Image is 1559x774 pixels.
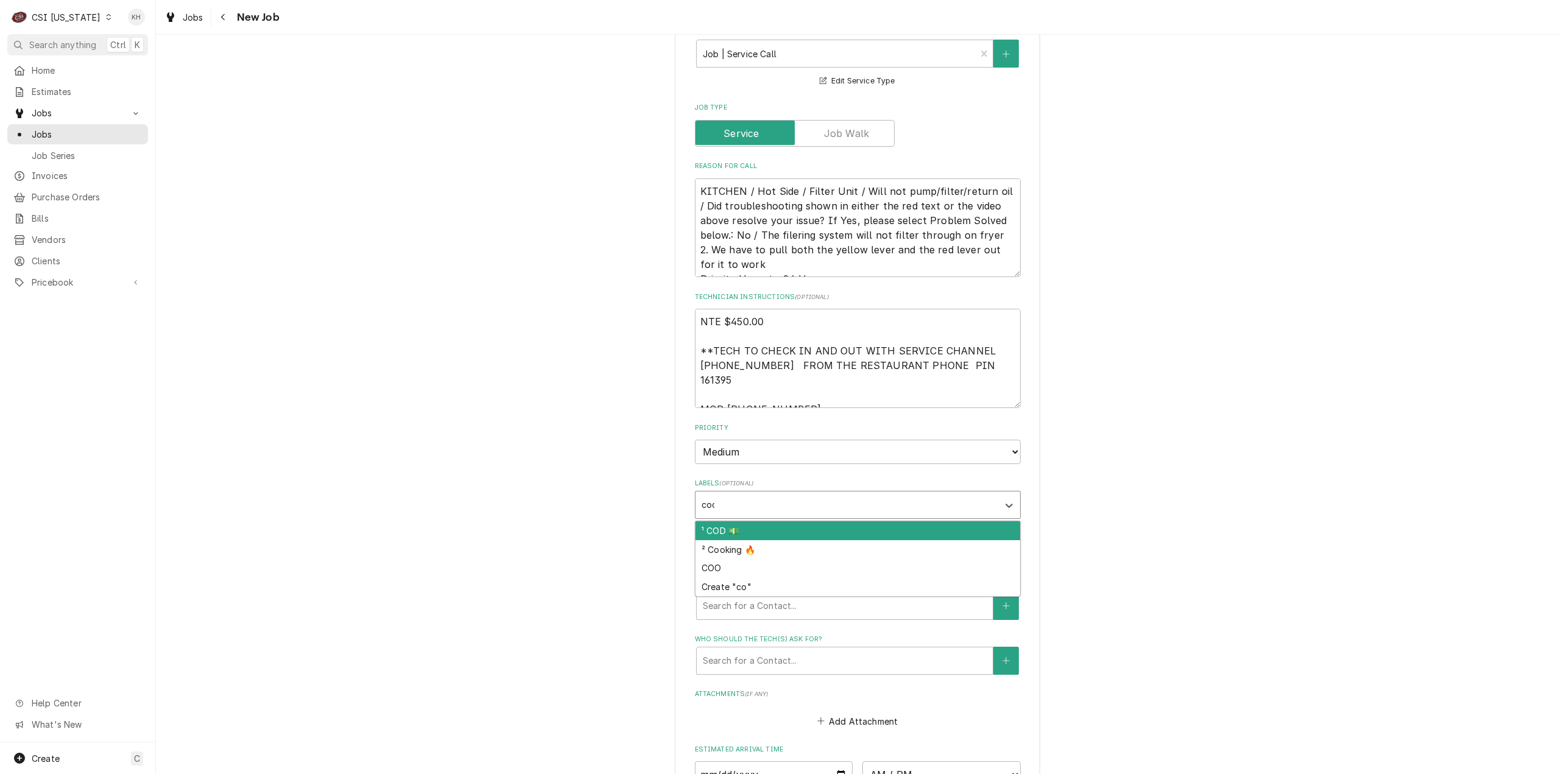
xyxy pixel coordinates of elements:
[695,521,1020,540] div: ¹ COD 💵
[7,60,148,80] a: Home
[32,255,142,267] span: Clients
[32,233,142,246] span: Vendors
[110,38,126,51] span: Ctrl
[1002,50,1010,58] svg: Create New Service
[695,292,1021,408] div: Technician Instructions
[11,9,28,26] div: C
[32,697,141,709] span: Help Center
[695,540,1020,559] div: ² Cooking 🔥
[695,161,1021,171] label: Reason For Call
[32,107,124,119] span: Jobs
[815,712,900,730] button: Add Attachment
[993,40,1019,68] button: Create New Service
[7,103,148,123] a: Go to Jobs
[695,689,1021,730] div: Attachments
[695,745,1021,755] label: Estimated Arrival Time
[7,693,148,713] a: Go to Help Center
[7,230,148,250] a: Vendors
[695,635,1021,674] div: Who should the tech(s) ask for?
[7,166,148,186] a: Invoices
[32,85,142,98] span: Estimates
[695,479,1021,518] div: Labels
[695,423,1021,464] div: Priority
[7,146,148,166] a: Job Series
[1002,602,1010,610] svg: Create New Contact
[214,7,233,27] button: Navigate back
[32,212,142,225] span: Bills
[719,480,753,487] span: ( optional )
[183,11,203,24] span: Jobs
[32,191,142,203] span: Purchase Orders
[1002,656,1010,665] svg: Create New Contact
[7,714,148,734] a: Go to What's New
[7,208,148,228] a: Bills
[695,423,1021,433] label: Priority
[233,9,280,26] span: New Job
[993,647,1019,675] button: Create New Contact
[7,187,148,207] a: Purchase Orders
[695,292,1021,302] label: Technician Instructions
[128,9,145,26] div: Kelsey Hetlage's Avatar
[135,38,140,51] span: K
[32,149,142,162] span: Job Series
[128,9,145,26] div: KH
[818,73,896,88] button: Edit Service Type
[7,34,148,55] button: Search anythingCtrlK
[695,689,1021,699] label: Attachments
[745,691,768,697] span: ( if any )
[695,309,1021,408] textarea: NTE $450.00 **TECH TO CHECK IN AND OUT WITH SERVICE CHANNEL [PHONE_NUMBER] FROM THE RESTAURANT PH...
[32,128,142,141] span: Jobs
[32,753,60,764] span: Create
[695,103,1021,146] div: Job Type
[695,479,1021,488] label: Labels
[7,124,148,144] a: Jobs
[7,251,148,271] a: Clients
[32,169,142,182] span: Invoices
[32,11,100,24] div: CSI [US_STATE]
[32,276,124,289] span: Pricebook
[11,9,28,26] div: CSI Kentucky's Avatar
[695,580,1021,619] div: Who called in this service?
[695,161,1021,277] div: Reason For Call
[993,592,1019,620] button: Create New Contact
[695,28,1021,88] div: Service Type
[695,577,1020,596] div: Create "co"
[32,64,142,77] span: Home
[29,38,96,51] span: Search anything
[795,294,829,300] span: ( optional )
[134,752,140,765] span: C
[695,103,1021,113] label: Job Type
[695,635,1021,644] label: Who should the tech(s) ask for?
[7,82,148,102] a: Estimates
[32,718,141,731] span: What's New
[160,7,208,27] a: Jobs
[7,272,148,292] a: Go to Pricebook
[695,559,1020,578] div: COO
[695,178,1021,278] textarea: KITCHEN / Hot Side / Filter Unit / Will not pump/filter/return oil / Did troubleshooting shown in...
